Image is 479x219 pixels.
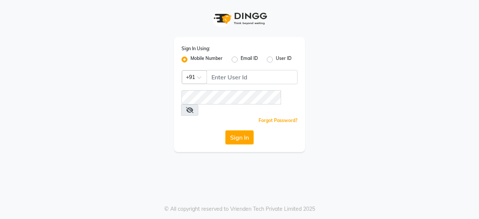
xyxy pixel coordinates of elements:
label: User ID [276,55,292,64]
img: logo1.svg [210,7,269,30]
a: Forgot Password? [259,118,298,123]
input: Username [181,90,281,104]
input: Username [207,70,298,84]
label: Sign In Using: [181,45,210,52]
label: Mobile Number [190,55,223,64]
button: Sign In [225,130,254,145]
label: Email ID [241,55,258,64]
